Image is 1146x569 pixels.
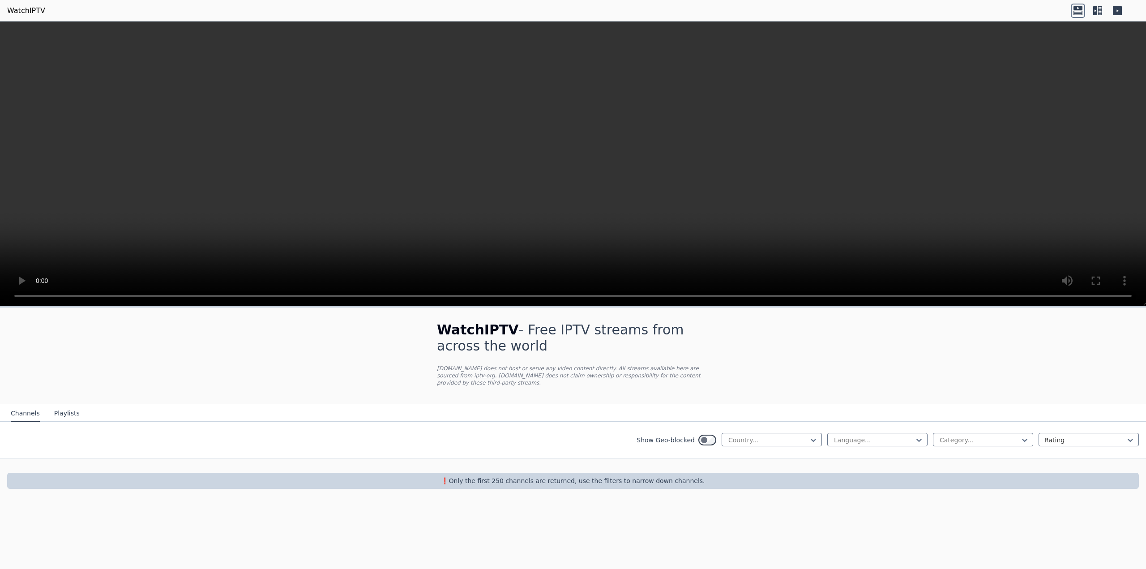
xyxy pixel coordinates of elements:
[637,436,695,445] label: Show Geo-blocked
[474,372,495,379] a: iptv-org
[7,5,45,16] a: WatchIPTV
[11,476,1135,485] p: ❗️Only the first 250 channels are returned, use the filters to narrow down channels.
[437,322,709,354] h1: - Free IPTV streams from across the world
[437,365,709,386] p: [DOMAIN_NAME] does not host or serve any video content directly. All streams available here are s...
[11,405,40,422] button: Channels
[437,322,519,338] span: WatchIPTV
[54,405,80,422] button: Playlists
